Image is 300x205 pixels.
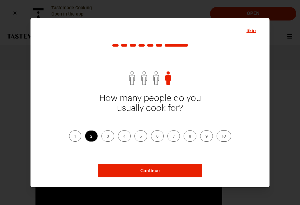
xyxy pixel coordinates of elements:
label: 7 [167,130,180,142]
label: 3 [101,130,114,142]
label: 4 [118,130,131,142]
button: Close [246,27,256,34]
label: 10 [217,130,231,142]
label: 6 [151,130,164,142]
label: 2 [85,130,98,142]
label: 8 [184,130,196,142]
span: Continue [140,167,160,174]
button: NextStepButton [98,164,202,177]
label: 1 [69,130,81,142]
label: 5 [134,130,147,142]
p: How many people do you usually cook for? [98,93,202,125]
span: Skip [246,27,256,34]
label: 9 [200,130,213,142]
